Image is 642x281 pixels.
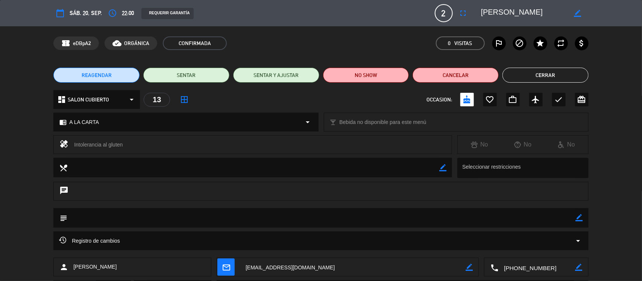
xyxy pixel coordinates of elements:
span: Bebida no disponible para este menú [340,118,426,127]
i: chat [59,186,68,196]
span: [PERSON_NAME] [73,263,117,271]
i: work_outline [508,95,518,104]
div: Intolerancia al gluten [74,139,446,150]
i: access_time [108,9,117,18]
i: check [554,95,563,104]
span: ORGÁNICA [124,39,149,48]
i: border_color [439,164,446,171]
i: healing [59,139,68,150]
i: border_color [576,214,583,221]
button: SENTAR [143,68,229,83]
i: arrow_drop_down [304,118,313,127]
span: 2 [435,4,453,22]
span: sáb. 20, sep. [70,8,102,18]
i: person [59,263,68,272]
i: outlined_flag [495,39,504,48]
button: Cancelar [413,68,499,83]
i: local_phone [490,263,498,272]
span: OCCASION: [427,95,452,104]
i: arrow_drop_down [127,95,136,104]
i: subject [59,214,67,222]
i: mail_outline [222,263,230,271]
i: dashboard [57,95,66,104]
button: access_time [106,6,119,20]
i: local_bar [330,119,337,126]
i: card_giftcard [577,95,586,104]
i: border_color [466,264,473,271]
em: Visitas [455,39,472,48]
i: repeat [557,39,566,48]
button: REAGENDAR [53,68,140,83]
span: eDBpA2 [73,39,91,48]
i: block [515,39,524,48]
button: fullscreen [457,6,470,20]
i: favorite_border [486,95,495,104]
span: 22:00 [122,8,134,18]
div: 13 [144,93,170,107]
i: border_color [575,264,583,271]
i: chrome_reader_mode [59,119,67,126]
i: border_all [180,95,189,104]
span: 0 [448,39,451,48]
i: cake [463,95,472,104]
button: calendar_today [53,6,67,20]
button: NO SHOW [323,68,409,83]
i: calendar_today [56,9,65,18]
i: cloud_done [112,39,121,48]
div: REQUERIR GARANTÍA [141,8,193,19]
i: fullscreen [459,9,468,18]
div: No [545,140,588,150]
span: confirmation_number [61,39,70,48]
i: local_dining [59,163,67,172]
span: Registro de cambios [59,236,120,245]
div: No [501,140,545,150]
span: REAGENDAR [82,71,112,79]
i: arrow_drop_down [574,236,583,245]
span: SALON CUBIERTO [68,95,109,104]
i: star [536,39,545,48]
i: border_color [574,10,581,17]
span: CONFIRMADA [163,36,227,50]
i: attach_money [577,39,586,48]
button: SENTAR Y AJUSTAR [233,68,319,83]
button: Cerrar [502,68,589,83]
i: airplanemode_active [531,95,540,104]
div: No [458,140,501,150]
span: A LA CARTA [69,118,99,127]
